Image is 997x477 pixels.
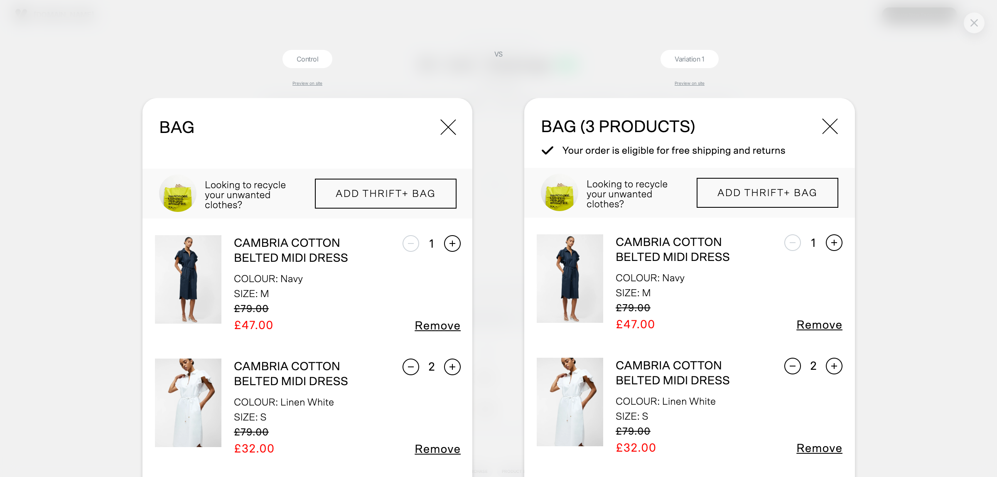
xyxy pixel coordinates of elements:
a: Preview on site [675,81,705,86]
div: Control [282,50,332,68]
img: close [970,19,978,26]
div: Variation 1 [661,50,719,68]
a: Preview on site [292,81,322,86]
div: VS [488,50,509,477]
